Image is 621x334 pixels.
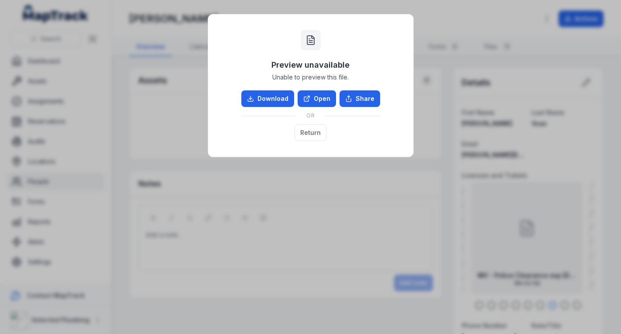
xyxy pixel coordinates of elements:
h3: Preview unavailable [271,59,350,71]
button: Return [295,124,326,141]
button: Share [340,90,380,107]
a: Download [241,90,294,107]
div: OR [241,107,380,124]
span: Unable to preview this file. [272,73,349,82]
a: Open [298,90,336,107]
